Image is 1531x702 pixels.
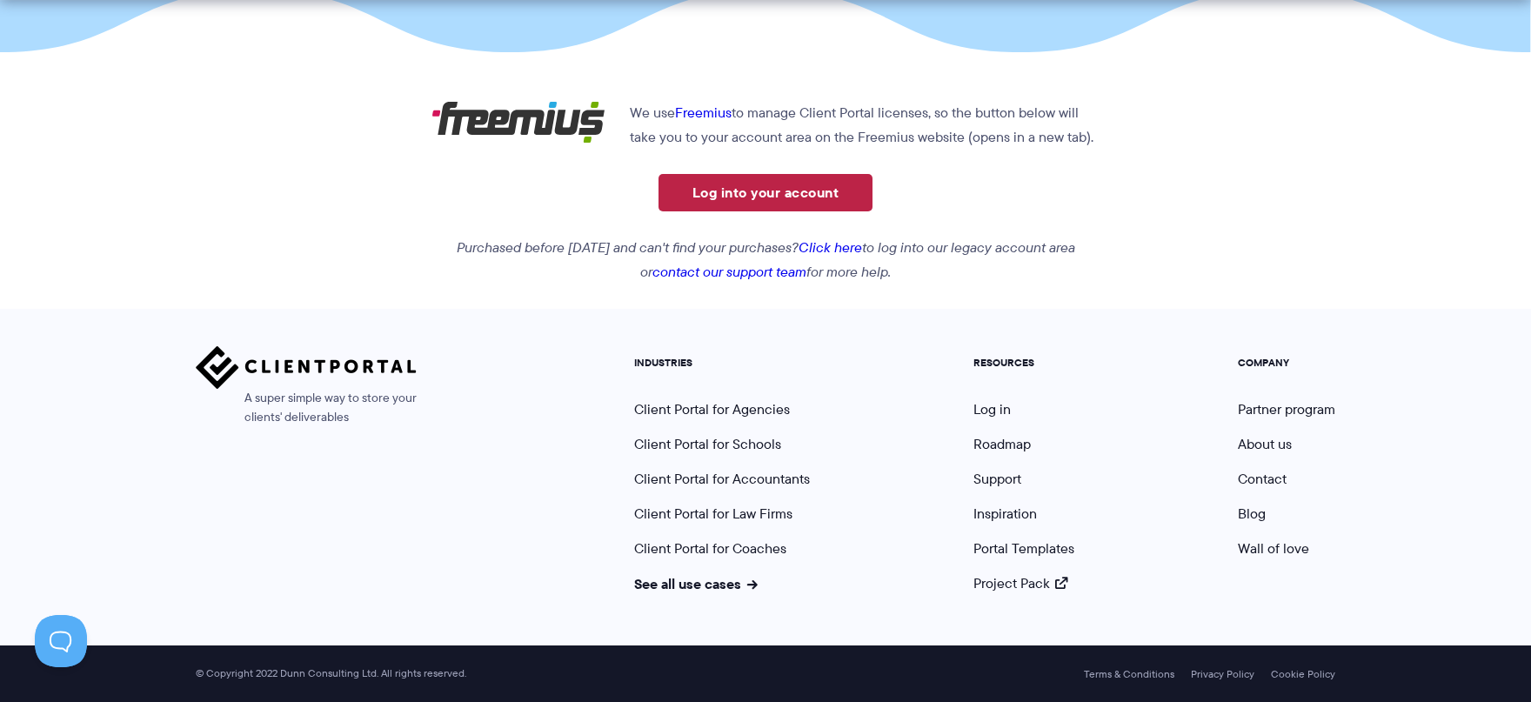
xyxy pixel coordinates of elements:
span: © Copyright 2022 Dunn Consulting Ltd. All rights reserved. [187,667,475,680]
a: Log in [973,399,1011,419]
a: Terms & Conditions [1084,668,1174,680]
img: Freemius logo [431,101,605,144]
a: Client Portal for Agencies [634,399,790,419]
a: Portal Templates [973,538,1074,558]
a: Privacy Policy [1191,668,1254,680]
a: Cookie Policy [1271,668,1335,680]
a: Inspiration [973,504,1037,524]
a: Client Portal for Accountants [634,469,810,489]
a: Log into your account [659,174,872,211]
a: About us [1238,434,1292,454]
span: A super simple way to store your clients' deliverables [196,389,417,427]
a: Wall of love [1238,538,1309,558]
h5: INDUSTRIES [634,357,810,369]
a: Freemius [675,103,732,123]
a: Roadmap [973,434,1031,454]
a: Client Portal for Schools [634,434,781,454]
h5: COMPANY [1238,357,1335,369]
h5: RESOURCES [973,357,1074,369]
em: Purchased before [DATE] and can't find your purchases? to log into our legacy account area or for... [457,237,1075,282]
a: Client Portal for Law Firms [634,504,792,524]
a: Contact [1238,469,1287,489]
a: Project Pack [973,573,1067,593]
a: Partner program [1238,399,1335,419]
a: Click here [799,237,862,257]
p: We use to manage Client Portal licenses, so the button below will take you to your account area o... [431,101,1100,150]
a: See all use cases [634,573,758,594]
a: Blog [1238,504,1266,524]
a: contact our support team [652,262,806,282]
a: Support [973,469,1021,489]
iframe: Toggle Customer Support [35,615,87,667]
a: Client Portal for Coaches [634,538,786,558]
